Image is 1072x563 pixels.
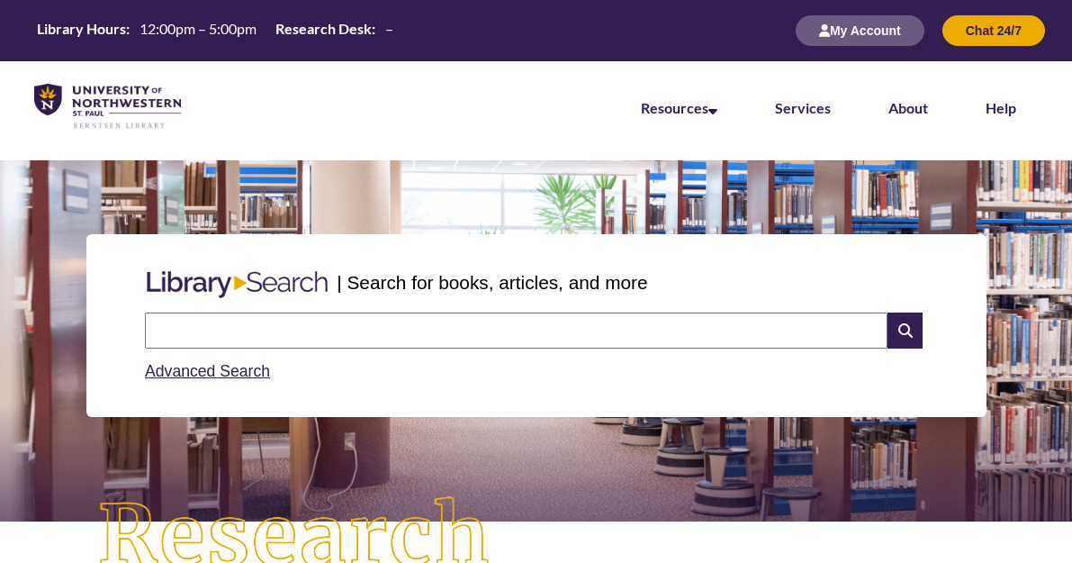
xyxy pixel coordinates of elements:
[641,99,717,116] a: Resources
[796,23,924,38] a: My Account
[145,362,270,380] a: Advanced Search
[30,19,401,43] a: Hours Today
[775,99,831,116] a: Services
[942,15,1045,46] button: Chat 24/7
[942,23,1045,38] a: Chat 24/7
[337,268,647,296] p: | Search for books, articles, and more
[796,15,924,46] button: My Account
[888,99,928,116] a: About
[887,313,922,349] i: Search
[30,19,401,41] table: Hours Today
[268,19,378,39] th: Research Desk:
[385,20,393,37] span: –
[30,19,132,39] th: Library Hours:
[140,20,257,37] span: 12:00pm – 5:00pm
[138,264,337,305] img: Libary Search
[34,84,181,131] img: UNWSP Library Logo
[986,99,1016,116] a: Help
